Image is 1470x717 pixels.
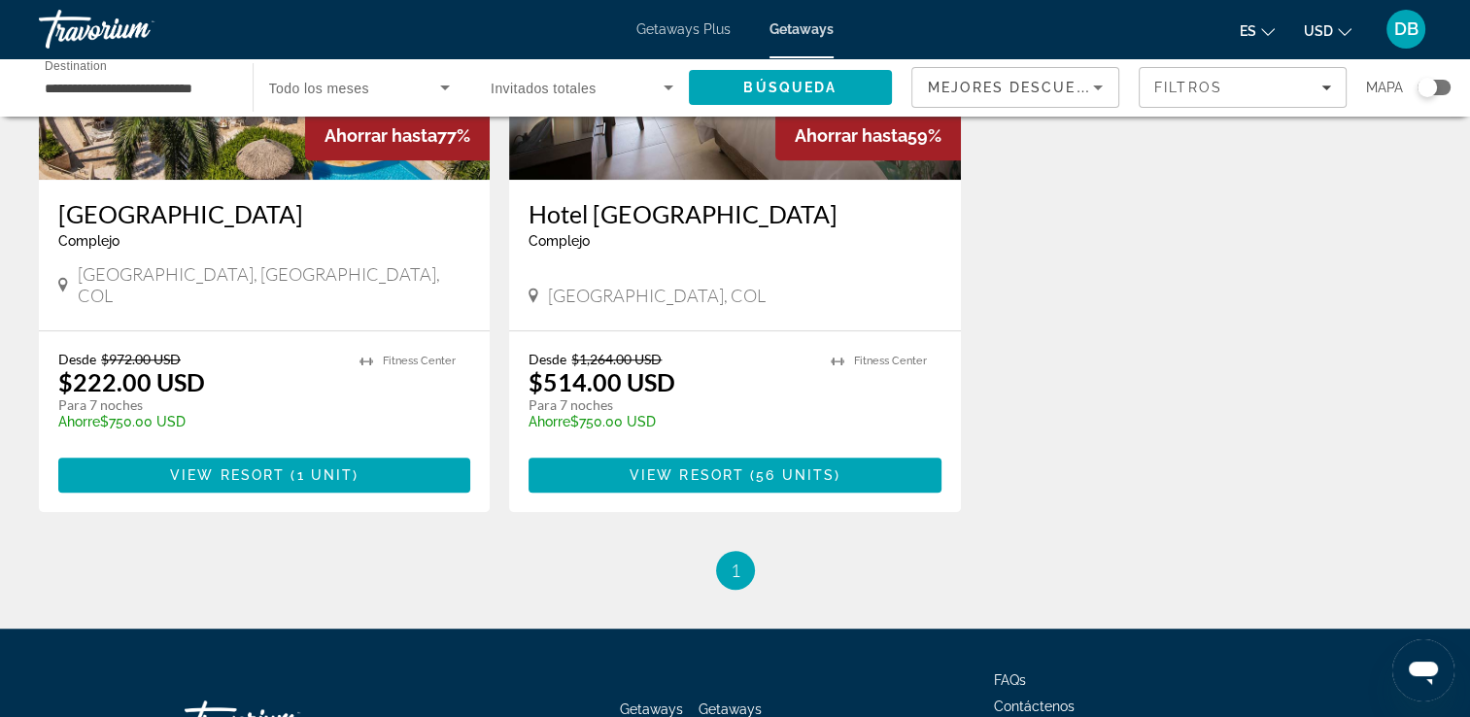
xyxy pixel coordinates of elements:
span: Destination [45,59,107,72]
a: [GEOGRAPHIC_DATA] [58,199,470,228]
span: Complejo [529,233,590,249]
span: ( ) [285,467,359,483]
span: View Resort [630,467,744,483]
p: $750.00 USD [58,414,340,429]
span: Búsqueda [743,80,837,95]
button: View Resort(56 units) [529,458,940,493]
span: Mapa [1366,74,1403,101]
span: USD [1304,23,1333,39]
p: $750.00 USD [529,414,810,429]
span: Invitados totales [491,81,597,96]
span: Ahorre [529,414,570,429]
span: Desde [529,351,566,367]
span: Mejores descuentos [928,80,1122,95]
p: Para 7 noches [58,396,340,414]
div: 59% [775,111,961,160]
span: Filtros [1154,80,1222,95]
span: Todo los meses [269,81,369,96]
span: Complejo [58,233,120,249]
a: Travorium [39,4,233,54]
span: Ahorrar hasta [325,125,437,146]
button: Search [689,70,893,105]
span: Desde [58,351,96,367]
span: Ahorrar hasta [795,125,907,146]
button: Filters [1139,67,1347,108]
button: User Menu [1381,9,1431,50]
p: Para 7 noches [529,396,810,414]
input: Select destination [45,77,227,100]
div: 77% [305,111,490,160]
button: Change currency [1304,17,1351,45]
button: Change language [1240,17,1275,45]
p: $514.00 USD [529,367,675,396]
mat-select: Sort by [928,76,1103,99]
a: Contáctenos [994,699,1075,714]
a: FAQs [994,672,1026,688]
span: 1 unit [296,467,353,483]
span: [GEOGRAPHIC_DATA], [GEOGRAPHIC_DATA], COL [78,263,471,306]
span: 1 [731,560,740,581]
span: View Resort [170,467,285,483]
span: DB [1394,19,1419,39]
button: View Resort(1 unit) [58,458,470,493]
a: Getaways Plus [636,21,731,37]
a: Getaways [769,21,834,37]
span: [GEOGRAPHIC_DATA], COL [548,285,766,306]
span: 56 units [756,467,835,483]
a: Hotel [GEOGRAPHIC_DATA] [529,199,940,228]
span: Ahorre [58,414,100,429]
iframe: Botón para iniciar la ventana de mensajería [1392,639,1454,701]
span: Fitness Center [854,355,927,367]
span: $1,264.00 USD [571,351,662,367]
span: ( ) [744,467,840,483]
p: $222.00 USD [58,367,205,396]
span: es [1240,23,1256,39]
a: Getaways [620,701,683,717]
span: Fitness Center [383,355,456,367]
span: $972.00 USD [101,351,181,367]
nav: Pagination [39,551,1431,590]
